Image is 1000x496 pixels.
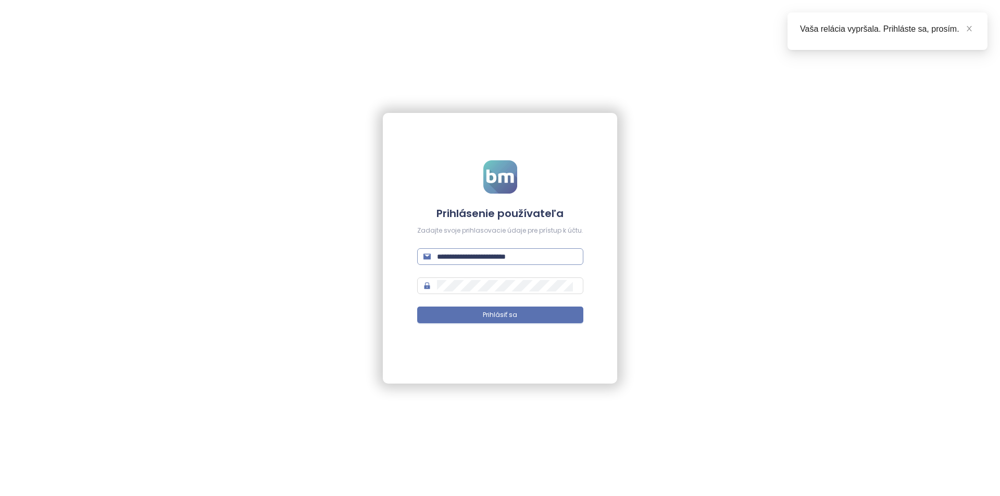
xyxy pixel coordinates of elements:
[417,206,583,221] h4: Prihlásenie používateľa
[423,253,431,260] span: mail
[800,23,975,35] div: Vaša relácia vypršala. Prihláste sa, prosím.
[483,310,517,320] span: Prihlásiť sa
[966,25,973,32] span: close
[417,307,583,323] button: Prihlásiť sa
[483,160,517,194] img: logo
[417,226,583,236] div: Zadajte svoje prihlasovacie údaje pre prístup k účtu.
[423,282,431,289] span: lock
